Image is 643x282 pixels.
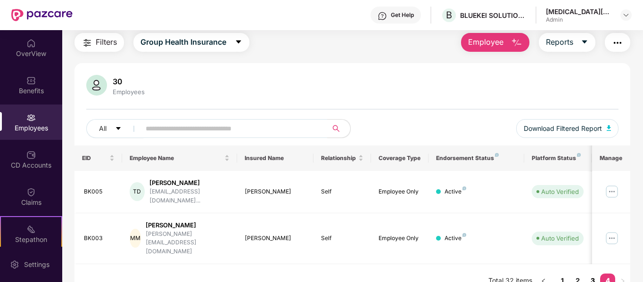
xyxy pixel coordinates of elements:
img: svg+xml;base64,PHN2ZyB4bWxucz0iaHR0cDovL3d3dy53My5vcmcvMjAwMC9zdmciIHhtbG5zOnhsaW5rPSJodHRwOi8vd3... [511,37,522,48]
th: Insured Name [237,145,314,171]
div: Get Help [391,11,414,19]
div: Employees [111,88,147,96]
button: Filters [74,33,124,52]
span: caret-down [581,38,588,47]
div: Endorsement Status [436,154,517,162]
span: Reports [546,36,573,48]
img: svg+xml;base64,PHN2ZyBpZD0iRW1wbG95ZWVzIiB4bWxucz0iaHR0cDovL3d3dy53My5vcmcvMjAwMC9zdmciIHdpZHRoPS... [26,113,36,122]
div: [PERSON_NAME][EMAIL_ADDRESS][DOMAIN_NAME] [146,230,230,257]
img: svg+xml;base64,PHN2ZyB4bWxucz0iaHR0cDovL3d3dy53My5vcmcvMjAwMC9zdmciIHdpZHRoPSIyNCIgaGVpZ2h0PSIyNC... [82,37,93,48]
div: TD [130,182,145,201]
img: svg+xml;base64,PHN2ZyB4bWxucz0iaHR0cDovL3d3dy53My5vcmcvMjAwMC9zdmciIHdpZHRoPSI4IiBoZWlnaHQ9IjgiIH... [462,186,466,190]
div: Employee Only [379,234,421,243]
div: Admin [546,16,612,24]
span: EID [82,154,108,162]
img: svg+xml;base64,PHN2ZyB4bWxucz0iaHR0cDovL3d3dy53My5vcmcvMjAwMC9zdmciIHhtbG5zOnhsaW5rPSJodHRwOi8vd3... [86,75,107,96]
div: Stepathon [1,235,61,244]
span: search [327,125,346,132]
span: Download Filtered Report [524,123,602,134]
button: Download Filtered Report [516,119,619,138]
div: Auto Verified [541,187,579,196]
img: svg+xml;base64,PHN2ZyB4bWxucz0iaHR0cDovL3d3dy53My5vcmcvMjAwMC9zdmciIHdpZHRoPSIyNCIgaGVpZ2h0PSIyNC... [612,37,623,48]
th: EID [74,145,123,171]
div: Settings [21,260,52,269]
div: BK005 [84,187,115,196]
img: svg+xml;base64,PHN2ZyBpZD0iQ0RfQWNjb3VudHMiIGRhdGEtbmFtZT0iQ0QgQWNjb3VudHMiIHhtbG5zPSJodHRwOi8vd3... [26,150,36,160]
img: svg+xml;base64,PHN2ZyBpZD0iRHJvcGRvd24tMzJ4MzIiIHhtbG5zPSJodHRwOi8vd3d3LnczLm9yZy8yMDAwL3N2ZyIgd2... [622,11,630,19]
span: caret-down [115,125,122,133]
th: Relationship [313,145,371,171]
button: Allcaret-down [86,119,144,138]
div: Platform Status [532,154,584,162]
span: Relationship [321,154,356,162]
button: Employee [461,33,529,52]
button: Reportscaret-down [539,33,595,52]
div: Active [445,187,466,196]
th: Employee Name [122,145,237,171]
div: Employee Only [379,187,421,196]
span: Employee Name [130,154,223,162]
span: caret-down [235,38,242,47]
div: [PERSON_NAME] [245,234,306,243]
div: BK003 [84,234,115,243]
img: svg+xml;base64,PHN2ZyBpZD0iQmVuZWZpdHMiIHhtbG5zPSJodHRwOi8vd3d3LnczLm9yZy8yMDAwL3N2ZyIgd2lkdGg9Ij... [26,76,36,85]
div: 30 [111,77,147,86]
div: [MEDICAL_DATA][PERSON_NAME] [546,7,612,16]
button: search [327,119,351,138]
img: svg+xml;base64,PHN2ZyB4bWxucz0iaHR0cDovL3d3dy53My5vcmcvMjAwMC9zdmciIHdpZHRoPSI4IiBoZWlnaHQ9IjgiIH... [462,233,466,237]
div: Self [321,187,363,196]
div: Auto Verified [541,234,579,243]
div: [PERSON_NAME] [146,221,230,230]
div: MM [130,229,140,248]
span: Filters [96,36,117,48]
img: svg+xml;base64,PHN2ZyB4bWxucz0iaHR0cDovL3d3dy53My5vcmcvMjAwMC9zdmciIHdpZHRoPSI4IiBoZWlnaHQ9IjgiIH... [577,153,581,157]
div: [PERSON_NAME] [245,187,306,196]
th: Manage [592,145,630,171]
th: Coverage Type [371,145,429,171]
button: Group Health Insurancecaret-down [133,33,249,52]
img: svg+xml;base64,PHN2ZyB4bWxucz0iaHR0cDovL3d3dy53My5vcmcvMjAwMC9zdmciIHdpZHRoPSI4IiBoZWlnaHQ9IjgiIH... [495,153,499,157]
span: B [446,9,452,21]
div: Self [321,234,363,243]
span: Group Health Insurance [140,36,226,48]
img: manageButton [604,231,619,246]
img: New Pazcare Logo [11,9,73,21]
div: Active [445,234,466,243]
div: [EMAIL_ADDRESS][DOMAIN_NAME]... [149,187,230,205]
img: svg+xml;base64,PHN2ZyBpZD0iQ2xhaW0iIHhtbG5zPSJodHRwOi8vd3d3LnczLm9yZy8yMDAwL3N2ZyIgd2lkdGg9IjIwIi... [26,187,36,197]
img: svg+xml;base64,PHN2ZyBpZD0iSGVscC0zMngzMiIgeG1sbnM9Imh0dHA6Ly93d3cudzMub3JnLzIwMDAvc3ZnIiB3aWR0aD... [378,11,387,21]
img: svg+xml;base64,PHN2ZyB4bWxucz0iaHR0cDovL3d3dy53My5vcmcvMjAwMC9zdmciIHhtbG5zOnhsaW5rPSJodHRwOi8vd3... [607,125,611,131]
img: svg+xml;base64,PHN2ZyBpZD0iU2V0dGluZy0yMHgyMCIgeG1sbnM9Imh0dHA6Ly93d3cudzMub3JnLzIwMDAvc3ZnIiB3aW... [10,260,19,269]
span: All [99,123,107,134]
img: manageButton [604,184,619,199]
img: svg+xml;base64,PHN2ZyB4bWxucz0iaHR0cDovL3d3dy53My5vcmcvMjAwMC9zdmciIHdpZHRoPSIyMSIgaGVpZ2h0PSIyMC... [26,225,36,234]
img: svg+xml;base64,PHN2ZyBpZD0iSG9tZSIgeG1sbnM9Imh0dHA6Ly93d3cudzMub3JnLzIwMDAvc3ZnIiB3aWR0aD0iMjAiIG... [26,39,36,48]
div: [PERSON_NAME] [149,178,230,187]
span: Employee [468,36,503,48]
div: BLUEKEI SOLUTIONS PRIVATE LIMITED [460,11,526,20]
